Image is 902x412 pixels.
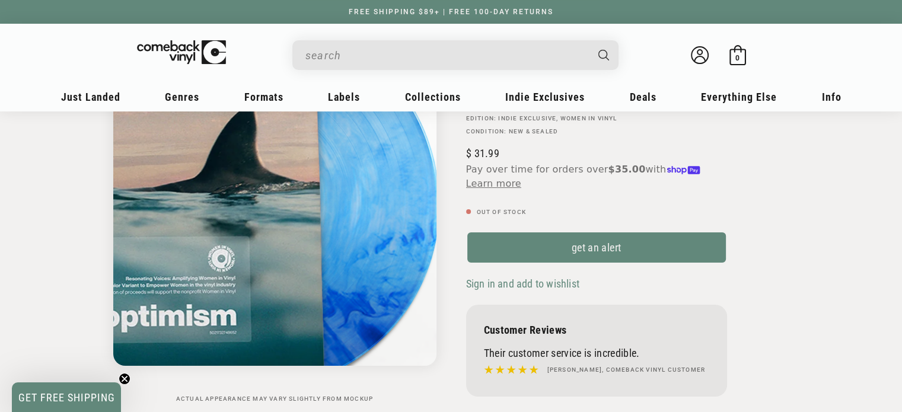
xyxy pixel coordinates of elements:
span: Everything Else [701,91,777,103]
p: Their customer service is incredible. [484,347,709,359]
span: 31.99 [466,147,499,159]
button: Sign in and add to wishlist [466,277,583,290]
media-gallery: Gallery Viewer [113,43,436,403]
button: Search [588,40,620,70]
div: Search [292,40,619,70]
p: Condition: New & Sealed [466,128,727,135]
input: When autocomplete results are available use up and down arrows to review and enter to select [305,43,587,68]
h4: [PERSON_NAME], Comeback Vinyl customer [547,365,706,375]
a: FREE SHIPPING $89+ | FREE 100-DAY RETURNS [337,8,565,16]
span: Info [822,91,842,103]
a: Indie Exclusive [498,115,556,122]
span: Deals [630,91,656,103]
span: GET FREE SHIPPING [18,391,115,404]
p: Actual appearance may vary slightly from mockup [113,395,436,403]
span: $ [466,147,471,159]
img: star5.svg [484,362,538,378]
div: GET FREE SHIPPINGClose teaser [12,382,121,412]
p: Edition: , Women In Vinyl [466,115,727,122]
span: Genres [165,91,199,103]
button: Close teaser [119,373,130,385]
span: Just Landed [61,91,120,103]
a: get an alert [466,231,727,264]
span: Formats [244,91,283,103]
span: 0 [735,53,740,62]
span: Indie Exclusives [505,91,585,103]
p: Out of stock [466,209,727,216]
span: Labels [328,91,360,103]
span: Collections [405,91,461,103]
span: Sign in and add to wishlist [466,277,579,290]
p: Customer Reviews [484,324,709,336]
